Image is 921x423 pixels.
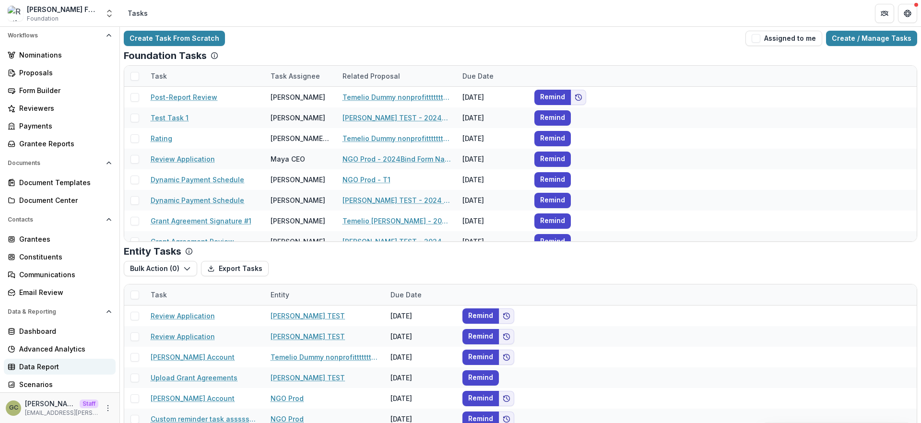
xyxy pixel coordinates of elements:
[4,28,116,43] button: Open Workflows
[4,376,116,392] a: Scenarios
[4,47,116,63] a: Nominations
[271,352,379,362] a: Temelio Dummy nonprofittttttttt a4 sda16s5d
[4,136,116,152] a: Grantee Reports
[8,160,102,166] span: Documents
[151,216,251,226] a: Grant Agreement Signature #1
[102,402,114,414] button: More
[151,133,172,143] a: Rating
[265,71,326,81] div: Task Assignee
[457,128,529,149] div: [DATE]
[145,290,173,300] div: Task
[151,195,244,205] a: Dynamic Payment Schedule
[151,175,244,185] a: Dynamic Payment Schedule
[4,359,116,375] a: Data Report
[124,31,225,46] a: Create Task From Scratch
[19,121,108,131] div: Payments
[4,82,116,98] a: Form Builder
[145,284,265,305] div: Task
[19,287,108,297] div: Email Review
[385,388,457,409] div: [DATE]
[271,331,345,341] a: [PERSON_NAME] TEST
[265,290,295,300] div: Entity
[151,113,189,123] a: Test Task 1
[462,329,499,344] button: Remind
[342,175,390,185] a: NGO Prod - T1
[462,370,499,386] button: Remind
[342,154,451,164] a: NGO Prod - 2024Bind Form Name
[385,284,457,305] div: Due Date
[103,4,116,23] button: Open entity switcher
[151,92,217,102] a: Post-Report Review
[534,234,571,249] button: Remind
[271,195,325,205] div: [PERSON_NAME]
[534,110,571,126] button: Remind
[19,195,108,205] div: Document Center
[145,66,265,86] div: Task
[457,149,529,169] div: [DATE]
[265,66,337,86] div: Task Assignee
[8,32,102,39] span: Workflows
[271,92,325,102] div: [PERSON_NAME]
[151,373,237,383] a: Upload Grant Agreements
[124,261,197,276] button: Bulk Action (0)
[534,213,571,229] button: Remind
[4,323,116,339] a: Dashboard
[271,113,325,123] div: [PERSON_NAME]
[19,103,108,113] div: Reviewers
[271,216,325,226] div: [PERSON_NAME]
[457,169,529,190] div: [DATE]
[342,113,451,123] a: [PERSON_NAME] TEST - 2024Temelio Test Form
[571,90,586,105] button: Add to friends
[145,71,173,81] div: Task
[875,4,894,23] button: Partners
[271,154,305,164] div: Maya CEO
[271,393,304,403] a: NGO Prod
[19,344,108,354] div: Advanced Analytics
[19,379,108,389] div: Scenarios
[4,284,116,300] a: Email Review
[342,92,451,102] a: Temelio Dummy nonprofittttttttt a4 sda16s5d
[385,326,457,347] div: [DATE]
[124,246,181,257] p: Entity Tasks
[457,190,529,211] div: [DATE]
[342,236,451,247] a: [PERSON_NAME] TEST - 2024 - [PERSON_NAME] Test Form
[342,195,451,205] a: [PERSON_NAME] TEST - 2024 - Pinned Form
[151,393,235,403] a: [PERSON_NAME] Account
[128,8,148,18] div: Tasks
[19,362,108,372] div: Data Report
[4,155,116,171] button: Open Documents
[337,66,457,86] div: Related Proposal
[265,284,385,305] div: Entity
[462,350,499,365] button: Remind
[457,66,529,86] div: Due Date
[385,347,457,367] div: [DATE]
[124,6,152,20] nav: breadcrumb
[4,100,116,116] a: Reviewers
[8,308,102,315] span: Data & Reporting
[80,399,98,408] p: Staff
[25,399,76,409] p: [PERSON_NAME]
[457,107,529,128] div: [DATE]
[499,308,514,324] button: Add to friends
[19,50,108,60] div: Nominations
[151,154,215,164] a: Review Application
[4,192,116,208] a: Document Center
[457,87,529,107] div: [DATE]
[4,249,116,265] a: Constituents
[342,133,451,143] a: Temelio Dummy nonprofittttttttt a4 sda16s5d
[151,352,235,362] a: [PERSON_NAME] Account
[124,50,207,61] p: Foundation Tasks
[534,172,571,188] button: Remind
[499,350,514,365] button: Add to friends
[4,231,116,247] a: Grantees
[534,193,571,208] button: Remind
[8,6,23,21] img: Ruthwick Foundation
[342,216,451,226] a: Temelio [PERSON_NAME] - 2023 - Long form
[19,177,108,188] div: Document Templates
[25,409,98,417] p: [EMAIL_ADDRESS][PERSON_NAME][DOMAIN_NAME]
[457,231,529,252] div: [DATE]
